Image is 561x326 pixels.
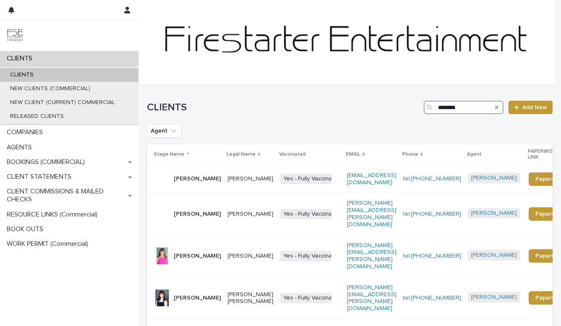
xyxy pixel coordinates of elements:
[174,295,221,302] p: [PERSON_NAME]
[471,252,517,259] a: [PERSON_NAME]
[347,284,396,311] a: [PERSON_NAME][EMAIL_ADDRESS][PERSON_NAME][DOMAIN_NAME]
[3,99,122,106] p: NEW CLIENT (CURRENT) COMMERCIAL
[471,210,517,217] a: [PERSON_NAME]
[3,71,40,78] p: CLIENTS
[280,293,344,303] span: Yes - Fully Vaccinated
[280,209,344,219] span: Yes - Fully Vaccinated
[403,176,461,182] a: tel:[PHONE_NUMBER]
[174,211,221,218] p: [PERSON_NAME]
[228,253,273,260] p: [PERSON_NAME]
[228,175,273,183] p: [PERSON_NAME]
[3,158,92,166] p: BOOKINGS (COMMERCIAL)
[347,243,396,269] a: [PERSON_NAME][EMAIL_ADDRESS][PERSON_NAME][DOMAIN_NAME]
[3,128,50,136] p: COMPANIES
[280,251,344,261] span: Yes - Fully Vaccinated
[3,143,39,151] p: AGENTS
[403,295,461,301] a: tel:[PHONE_NUMBER]
[154,150,184,159] p: Stage Name
[3,211,104,219] p: RESOURCE LINKS (Commercial)
[346,150,360,159] p: EMAIL
[3,173,78,181] p: CLIENT STATEMENTS
[147,124,181,138] button: Agent
[174,175,221,183] p: [PERSON_NAME]
[471,294,517,301] a: [PERSON_NAME]
[228,291,273,305] p: [PERSON_NAME] [PERSON_NAME]
[522,104,547,110] span: Add New
[147,102,420,114] h1: CLIENTS
[3,225,50,233] p: BOOK OUTS
[347,200,396,227] a: [PERSON_NAME][EMAIL_ADDRESS][PERSON_NAME][DOMAIN_NAME]
[174,253,221,260] p: [PERSON_NAME]
[227,150,256,159] p: Legal Name
[3,188,128,203] p: CLIENT COMMISSIONS & MAILED CHECKS
[3,85,97,92] p: NEW CLIENTS (COMMERCIAL)
[279,150,306,159] p: Vaccinated
[467,150,482,159] p: Agent
[7,27,24,44] img: 9JgRvJ3ETPGCJDhvPVA5
[280,174,344,184] span: Yes - Fully Vaccinated
[424,101,503,114] input: Search
[471,175,517,182] a: [PERSON_NAME]
[403,211,461,217] a: tel:[PHONE_NUMBER]
[3,113,71,120] p: RELEASED CLIENTS
[509,101,553,114] a: Add New
[347,172,396,185] a: [EMAIL_ADDRESS][DOMAIN_NAME]
[228,211,273,218] p: [PERSON_NAME]
[402,150,418,159] p: Phone
[403,253,461,259] a: tel:[PHONE_NUMBER]
[3,55,39,63] p: CLIENTS
[3,240,95,248] p: WORK PERMIT (Commercial)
